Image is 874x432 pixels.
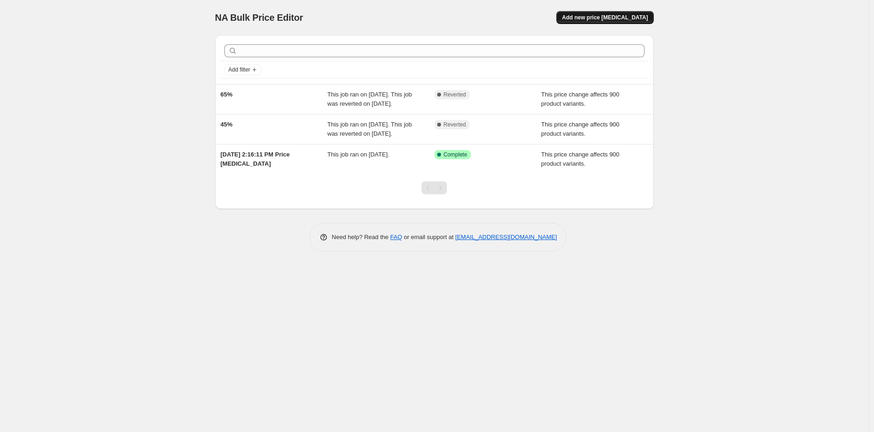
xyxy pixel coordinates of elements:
span: Reverted [444,91,466,98]
span: This price change affects 900 product variants. [541,91,620,107]
span: Complete [444,151,467,158]
span: Add filter [229,66,250,73]
span: This job ran on [DATE]. This job was reverted on [DATE]. [327,91,412,107]
span: This job ran on [DATE]. [327,151,389,158]
span: Need help? Read the [332,234,391,240]
span: Add new price [MEDICAL_DATA] [562,14,648,21]
span: This price change affects 900 product variants. [541,121,620,137]
span: [DATE] 2:16:11 PM Price [MEDICAL_DATA] [221,151,290,167]
span: 65% [221,91,233,98]
span: Reverted [444,121,466,128]
a: FAQ [390,234,402,240]
span: 45% [221,121,233,128]
button: Add new price [MEDICAL_DATA] [556,11,653,24]
nav: Pagination [422,181,447,194]
span: NA Bulk Price Editor [215,12,303,23]
a: [EMAIL_ADDRESS][DOMAIN_NAME] [455,234,557,240]
span: or email support at [402,234,455,240]
span: This price change affects 900 product variants. [541,151,620,167]
button: Add filter [224,64,261,75]
span: This job ran on [DATE]. This job was reverted on [DATE]. [327,121,412,137]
